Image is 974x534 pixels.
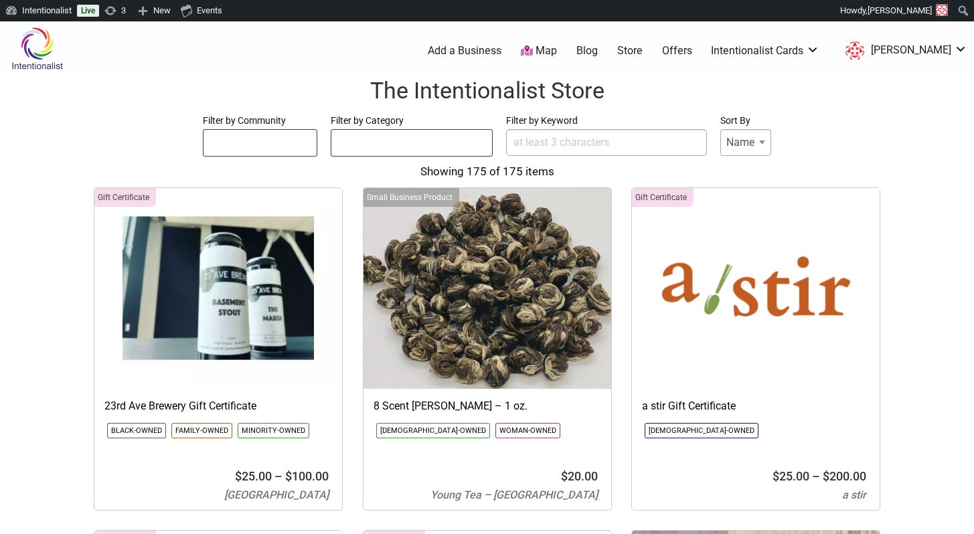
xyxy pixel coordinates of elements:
span: $ [823,469,829,483]
bdi: 25.00 [773,469,809,483]
span: – [274,469,282,483]
li: Click to show only this community [495,423,560,438]
img: Intentionalist [5,27,69,70]
li: Click to show only this community [171,423,232,438]
label: Filter by Keyword [506,112,707,129]
bdi: 20.00 [561,469,598,483]
a: Intentionalist Cards [711,43,819,58]
a: Offers [662,43,692,58]
li: Click to show only this community [376,423,490,438]
span: $ [561,469,568,483]
div: Click to show only this category [632,188,694,207]
a: [PERSON_NAME] [839,39,967,63]
div: Click to show only this category [94,188,156,207]
a: Live [77,5,99,17]
div: Showing 175 of 175 items [13,163,961,181]
li: Sarah-Studer [839,39,967,63]
span: $ [235,469,242,483]
input: at least 3 characters [506,129,707,156]
label: Filter by Category [331,112,493,129]
img: Young Tea 8 Scent Jasmine Green Pearl [363,188,611,389]
a: Add a Business [428,43,501,58]
bdi: 25.00 [235,469,272,483]
span: a stir [842,488,866,501]
bdi: 100.00 [285,469,329,483]
bdi: 200.00 [823,469,866,483]
span: $ [285,469,292,483]
label: Filter by Community [203,112,318,129]
span: [GEOGRAPHIC_DATA] [224,488,329,501]
span: [PERSON_NAME] [868,5,932,15]
span: Young Tea – [GEOGRAPHIC_DATA] [430,488,598,501]
li: Click to show only this community [645,423,758,438]
span: – [812,469,820,483]
span: $ [773,469,779,483]
h1: The Intentionalist Store [13,75,961,107]
li: Click to show only this community [107,423,166,438]
div: Click to show only this category [363,188,459,207]
a: Store [617,43,643,58]
h3: a stir Gift Certificate [642,399,870,414]
h3: 8 Scent [PERSON_NAME] – 1 oz. [374,399,601,414]
li: Click to show only this community [238,423,309,438]
a: Blog [576,43,598,58]
a: Map [521,43,557,59]
label: Sort By [720,112,771,129]
h3: 23rd Ave Brewery Gift Certificate [104,399,332,414]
